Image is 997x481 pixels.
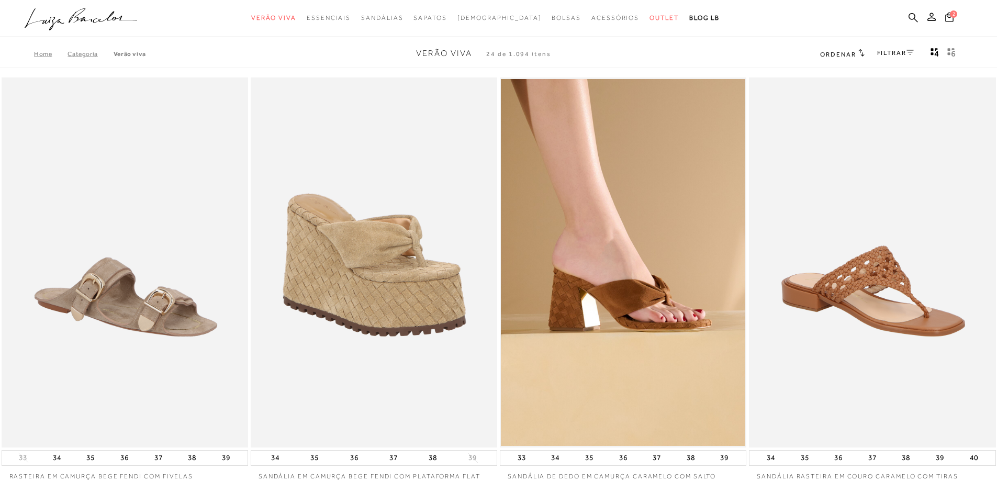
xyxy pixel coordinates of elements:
[457,8,542,28] a: noSubCategoriesText
[649,8,679,28] a: categoryNavScreenReaderText
[3,79,247,446] img: RASTEIRA EM CAMURÇA BEGE FENDI COM FIVELAS
[251,14,296,21] span: Verão Viva
[684,451,698,465] button: 38
[944,47,959,61] button: gridText6Desc
[649,14,679,21] span: Outlet
[950,10,957,18] span: 2
[457,14,542,21] span: [DEMOGRAPHIC_DATA]
[465,453,480,463] button: 39
[689,14,720,21] span: BLOG LB
[2,466,248,481] a: RASTEIRA EM CAMURÇA BEGE FENDI COM FIVELAS
[717,451,732,465] button: 39
[347,451,362,465] button: 36
[413,14,446,21] span: Sapatos
[307,8,351,28] a: categoryNavScreenReaderText
[899,451,913,465] button: 38
[831,451,846,465] button: 36
[582,451,597,465] button: 35
[117,451,132,465] button: 36
[114,50,146,58] a: Verão Viva
[591,8,639,28] a: categoryNavScreenReaderText
[552,8,581,28] a: categoryNavScreenReaderText
[552,14,581,21] span: Bolsas
[386,451,401,465] button: 37
[268,451,283,465] button: 34
[750,79,994,446] img: SANDÁLIA RASTEIRA EM COURO CARAMELO COM TIRAS TRAMADAS
[501,79,745,446] a: SANDÁLIA DE DEDO EM CAMURÇA CARAMELO COM SALTO BLOCO TRESSÊ SANDÁLIA DE DEDO EM CAMURÇA CARAMELO ...
[548,451,563,465] button: 34
[750,79,994,446] a: SANDÁLIA RASTEIRA EM COURO CARAMELO COM TIRAS TRAMADAS SANDÁLIA RASTEIRA EM COURO CARAMELO COM TI...
[361,14,403,21] span: Sandálias
[798,451,812,465] button: 35
[927,47,942,61] button: Mostrar 4 produtos por linha
[413,8,446,28] a: categoryNavScreenReaderText
[942,12,957,26] button: 2
[16,453,30,463] button: 33
[307,451,322,465] button: 35
[252,79,496,446] a: SANDÁLIA EM CAMURÇA BEGE FENDI COM PLATAFORMA FLAT SANDÁLIA EM CAMURÇA BEGE FENDI COM PLATAFORMA ...
[34,50,68,58] a: Home
[967,451,981,465] button: 40
[933,451,947,465] button: 39
[151,451,166,465] button: 37
[3,79,247,446] a: RASTEIRA EM CAMURÇA BEGE FENDI COM FIVELAS RASTEIRA EM CAMURÇA BEGE FENDI COM FIVELAS
[514,451,529,465] button: 33
[877,49,914,57] a: FILTRAR
[689,8,720,28] a: BLOG LB
[252,79,496,446] img: SANDÁLIA EM CAMURÇA BEGE FENDI COM PLATAFORMA FLAT
[251,8,296,28] a: categoryNavScreenReaderText
[307,14,351,21] span: Essenciais
[361,8,403,28] a: categoryNavScreenReaderText
[219,451,233,465] button: 39
[83,451,98,465] button: 35
[251,466,497,481] a: SANDÁLIA EM CAMURÇA BEGE FENDI COM PLATAFORMA FLAT
[649,451,664,465] button: 37
[616,451,631,465] button: 36
[425,451,440,465] button: 38
[68,50,113,58] a: Categoria
[764,451,778,465] button: 34
[501,79,745,446] img: SANDÁLIA DE DEDO EM CAMURÇA CARAMELO COM SALTO BLOCO TRESSÊ
[820,51,856,58] span: Ordenar
[50,451,64,465] button: 34
[185,451,199,465] button: 38
[865,451,880,465] button: 37
[591,14,639,21] span: Acessórios
[486,50,551,58] span: 24 de 1.094 itens
[416,49,472,58] span: Verão Viva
